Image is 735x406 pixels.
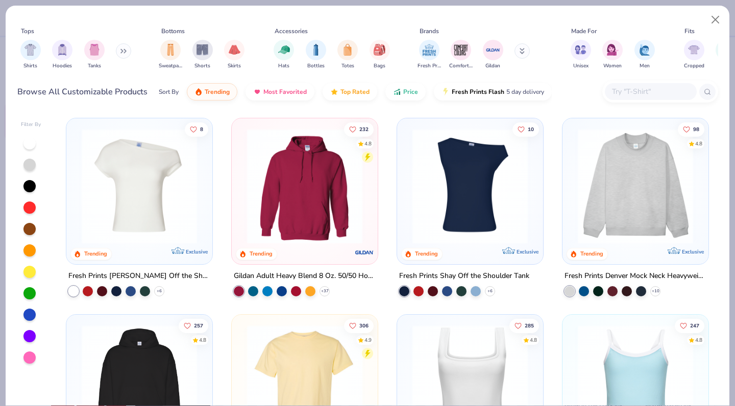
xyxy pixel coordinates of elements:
[483,40,503,70] div: filter for Gildan
[24,44,36,56] img: Shirts Image
[506,86,544,98] span: 5 day delivery
[228,62,241,70] span: Skirts
[342,44,353,56] img: Totes Image
[512,122,539,136] button: Like
[359,323,369,328] span: 306
[399,270,529,283] div: Fresh Prints Shay Off the Shoulder Tank
[575,44,586,56] img: Unisex Image
[307,62,325,70] span: Bottles
[246,83,314,100] button: Most Favorited
[359,126,369,132] span: 232
[253,88,261,96] img: most_fav.gif
[532,129,658,244] img: af1e0f41-62ea-4e8f-9b2b-c8bb59fc549d
[17,86,148,98] div: Browse All Customizable Products
[571,27,597,36] div: Made For
[192,40,213,70] div: filter for Shorts
[224,40,244,70] button: filter button
[418,62,441,70] span: Fresh Prints
[607,44,619,56] img: Women Image
[201,126,204,132] span: 8
[263,88,307,96] span: Most Favorited
[483,40,503,70] button: filter button
[487,288,493,294] span: + 6
[370,40,390,70] button: filter button
[278,44,290,56] img: Hats Image
[274,40,294,70] button: filter button
[571,40,591,70] button: filter button
[306,40,326,70] button: filter button
[573,129,698,244] img: f5d85501-0dbb-4ee4-b115-c08fa3845d83
[485,62,500,70] span: Gildan
[354,242,375,263] img: Gildan logo
[453,42,469,58] img: Comfort Colors Image
[234,270,376,283] div: Gildan Adult Heavy Blend 8 Oz. 50/50 Hooded Sweatshirt
[678,122,704,136] button: Like
[688,44,700,56] img: Cropped Image
[634,40,655,70] button: filter button
[385,83,426,100] button: Price
[530,336,537,344] div: 4.8
[21,121,41,129] div: Filter By
[367,129,493,244] img: a164e800-7022-4571-a324-30c76f641635
[161,27,185,36] div: Bottoms
[684,40,704,70] div: filter for Cropped
[89,44,100,56] img: Tanks Image
[418,40,441,70] div: filter for Fresh Prints
[449,40,473,70] button: filter button
[341,62,354,70] span: Totes
[52,40,72,70] button: filter button
[675,318,704,333] button: Like
[706,10,725,30] button: Close
[602,40,623,70] div: filter for Women
[634,40,655,70] div: filter for Men
[565,270,706,283] div: Fresh Prints Denver Mock Neck Heavyweight Sweatshirt
[274,40,294,70] div: filter for Hats
[640,62,650,70] span: Men
[434,83,552,100] button: Fresh Prints Flash5 day delivery
[695,336,702,344] div: 4.8
[194,88,203,96] img: trending.gif
[449,62,473,70] span: Comfort Colors
[684,62,704,70] span: Cropped
[452,88,504,96] span: Fresh Prints Flash
[306,40,326,70] div: filter for Bottles
[310,44,322,56] img: Bottles Image
[693,126,699,132] span: 98
[344,318,374,333] button: Like
[159,40,182,70] button: filter button
[159,40,182,70] div: filter for Sweatpants
[157,288,162,294] span: + 6
[571,40,591,70] div: filter for Unisex
[509,318,539,333] button: Like
[323,83,377,100] button: Top Rated
[192,40,213,70] button: filter button
[179,318,209,333] button: Like
[420,27,439,36] div: Brands
[229,44,240,56] img: Skirts Image
[651,288,659,294] span: + 10
[330,88,338,96] img: TopRated.gif
[159,87,179,96] div: Sort By
[344,122,374,136] button: Like
[602,40,623,70] button: filter button
[528,126,534,132] span: 10
[224,40,244,70] div: filter for Skirts
[684,40,704,70] button: filter button
[88,62,101,70] span: Tanks
[370,40,390,70] div: filter for Bags
[194,323,204,328] span: 257
[517,248,538,255] span: Exclusive
[403,88,418,96] span: Price
[337,40,358,70] div: filter for Totes
[20,40,41,70] button: filter button
[275,27,308,36] div: Accessories
[21,27,34,36] div: Tops
[194,62,210,70] span: Shorts
[681,248,703,255] span: Exclusive
[485,42,501,58] img: Gildan Image
[205,88,230,96] span: Trending
[611,86,690,97] input: Try "T-Shirt"
[407,129,533,244] img: 5716b33b-ee27-473a-ad8a-9b8687048459
[53,62,72,70] span: Hoodies
[185,122,209,136] button: Like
